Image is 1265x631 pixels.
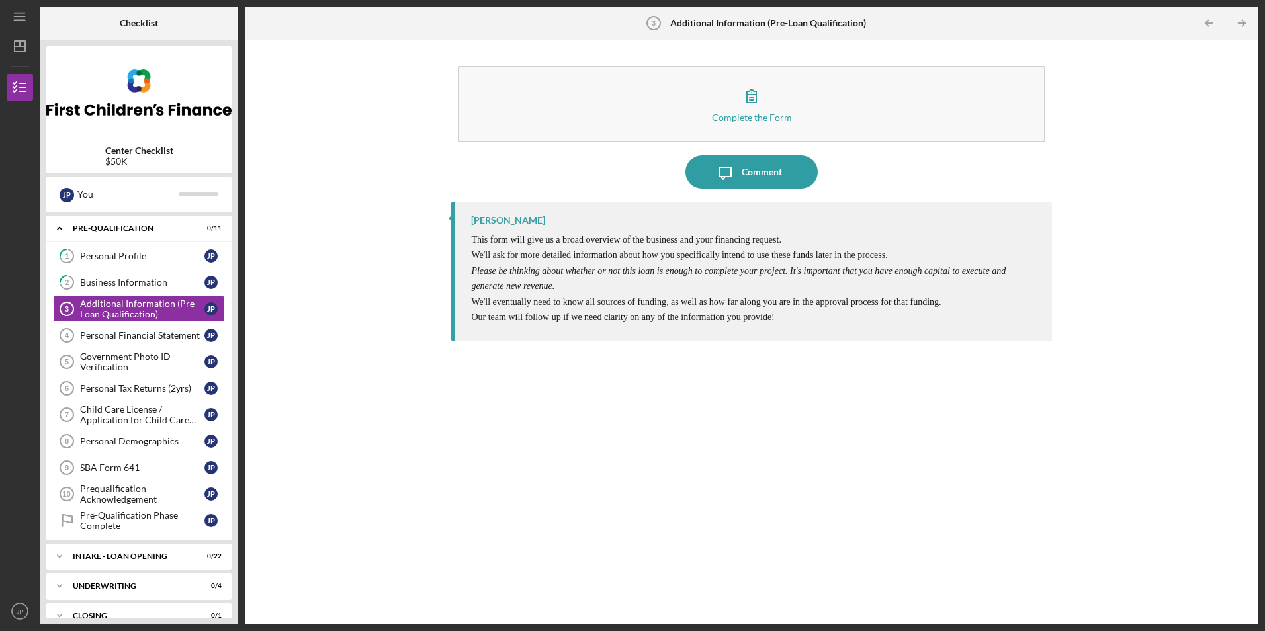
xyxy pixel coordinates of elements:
[65,305,69,313] tspan: 3
[80,330,204,341] div: Personal Financial Statement
[471,297,941,307] span: We'll eventually need to know all sources of funding, as well as how far along you are in the app...
[65,331,69,339] tspan: 4
[670,18,866,28] b: Additional Information (Pre-Loan Qualification)
[65,252,69,261] tspan: 1
[53,349,225,375] a: 5Government Photo ID VerificationJP
[73,552,189,560] div: INTAKE - LOAN OPENING
[53,454,225,481] a: 9SBA Form 641JP
[80,383,204,394] div: Personal Tax Returns (2yrs)
[77,183,179,206] div: You
[471,215,545,226] div: [PERSON_NAME]
[204,355,218,368] div: J P
[73,612,189,620] div: CLOSING
[53,507,225,534] a: Pre-Qualification Phase CompleteJP
[204,329,218,342] div: J P
[198,224,222,232] div: 0 / 11
[198,582,222,590] div: 0 / 4
[204,487,218,501] div: J P
[204,435,218,448] div: J P
[80,510,204,531] div: Pre-Qualification Phase Complete
[53,269,225,296] a: 2Business InformationJP
[53,322,225,349] a: 4Personal Financial StatementJP
[80,462,204,473] div: SBA Form 641
[80,351,204,372] div: Government Photo ID Verification
[73,582,189,590] div: UNDERWRITING
[53,401,225,428] a: 7Child Care License / Application for Child Care LicenseJP
[198,612,222,620] div: 0 / 1
[7,598,33,624] button: JP
[204,514,218,527] div: J P
[105,156,173,167] div: $50K
[120,18,158,28] b: Checklist
[73,224,189,232] div: Pre-Qualification
[204,382,218,395] div: J P
[471,235,781,245] span: This form will give us a broad overview of the business and your financing request.
[16,608,23,615] text: JP
[204,276,218,289] div: J P
[204,302,218,315] div: J P
[80,436,204,446] div: Personal Demographics
[65,358,69,366] tspan: 5
[65,384,69,392] tspan: 6
[471,266,1006,291] span: Please be thinking about whether or not this loan is enough to complete your project. It's import...
[60,188,74,202] div: J P
[204,408,218,421] div: J P
[53,428,225,454] a: 8Personal DemographicsJP
[80,298,204,319] div: Additional Information (Pre-Loan Qualification)
[46,53,232,132] img: Product logo
[65,437,69,445] tspan: 8
[53,296,225,322] a: 3Additional Information (Pre-Loan Qualification)JP
[80,484,204,505] div: Prequalification Acknowledgement
[471,312,774,322] span: Our team will follow up if we need clarity on any of the information you provide!
[80,404,204,425] div: Child Care License / Application for Child Care License
[80,277,204,288] div: Business Information
[65,278,69,287] tspan: 2
[53,243,225,269] a: 1Personal ProfileJP
[80,251,204,261] div: Personal Profile
[742,155,782,189] div: Comment
[204,249,218,263] div: J P
[712,112,792,122] div: Complete the Form
[652,19,656,27] tspan: 3
[198,552,222,560] div: 0 / 22
[471,250,887,260] span: We'll ask for more detailed information about how you specifically intend to use these funds late...
[105,146,173,156] b: Center Checklist
[53,375,225,401] a: 6Personal Tax Returns (2yrs)JP
[65,411,69,419] tspan: 7
[685,155,818,189] button: Comment
[53,481,225,507] a: 10Prequalification AcknowledgementJP
[458,66,1045,142] button: Complete the Form
[65,464,69,472] tspan: 9
[62,490,70,498] tspan: 10
[204,461,218,474] div: J P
